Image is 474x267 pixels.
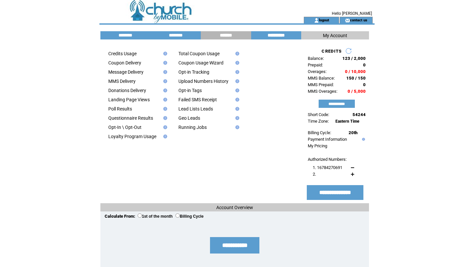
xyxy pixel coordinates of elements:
span: 123 / 2,000 [342,56,366,61]
span: Eastern Time [335,119,359,124]
img: help.gif [161,125,167,129]
span: My Account [323,33,347,38]
a: Credits Usage [108,51,137,56]
span: 0 / 5,000 [348,89,366,94]
img: help.gif [161,98,167,102]
span: Calculate From: [105,214,135,219]
a: Opt-In \ Opt-Out [108,125,142,130]
span: 0 / 10,000 [345,69,366,74]
img: help.gif [233,79,239,83]
a: logout [319,18,329,22]
span: Prepaid: [308,62,323,67]
a: Opt-in Tracking [178,69,209,75]
span: Time Zone: [308,119,329,124]
a: contact us [350,18,367,22]
img: help.gif [161,61,167,65]
input: 1st of the month [138,213,142,218]
span: Short Code: [308,112,329,117]
span: Billing Cycle: [308,130,331,135]
a: Message Delivery [108,69,144,75]
img: help.gif [233,98,239,102]
img: help.gif [161,107,167,111]
a: Running Jobs [178,125,207,130]
span: Balance: [308,56,324,61]
a: Upload Numbers History [178,79,228,84]
a: My Pricing [308,143,327,148]
span: 54244 [353,112,366,117]
a: Opt-in Tags [178,88,202,93]
a: Failed SMS Receipt [178,97,217,102]
a: Questionnaire Results [108,115,153,121]
img: help.gif [360,138,365,141]
a: Donations Delivery [108,88,146,93]
a: MMS Delivery [108,79,136,84]
span: 150 / 150 [346,76,366,81]
img: help.gif [233,88,239,92]
span: 20th [349,130,357,135]
a: Coupon Usage Wizard [178,60,224,65]
img: help.gif [161,88,167,92]
a: Geo Leads [178,115,200,121]
img: help.gif [161,52,167,56]
a: Lead Lists Leads [178,106,213,111]
img: help.gif [233,116,239,120]
span: MMS Balance: [308,76,335,81]
span: MMS Prepaid: [308,82,334,87]
img: help.gif [233,125,239,129]
span: 1. 16784270691 [313,165,342,170]
img: help.gif [161,70,167,74]
img: help.gif [233,107,239,111]
span: 2. [313,172,316,177]
a: Poll Results [108,106,132,111]
img: contact_us_icon.gif [345,18,350,23]
a: Total Coupon Usage [178,51,220,56]
a: Landing Page Views [108,97,150,102]
input: Billing Cycle [175,213,180,218]
span: MMS Overages: [308,89,337,94]
label: Billing Cycle [175,214,203,219]
img: help.gif [161,134,167,138]
span: CREDITS [322,49,342,54]
a: Coupon Delivery [108,60,141,65]
span: Account Overview [216,205,253,210]
a: Loyalty Program Usage [108,134,156,139]
span: Authorized Numbers: [308,157,347,162]
span: Hello [PERSON_NAME] [332,11,372,16]
span: Overages: [308,69,327,74]
img: help.gif [161,116,167,120]
img: help.gif [233,52,239,56]
a: Payment Information [308,137,347,142]
span: 0 [363,82,366,87]
img: help.gif [233,70,239,74]
span: 0 [363,62,366,67]
label: 1st of the month [138,214,172,219]
img: account_icon.gif [314,18,319,23]
img: help.gif [161,79,167,83]
img: help.gif [233,61,239,65]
